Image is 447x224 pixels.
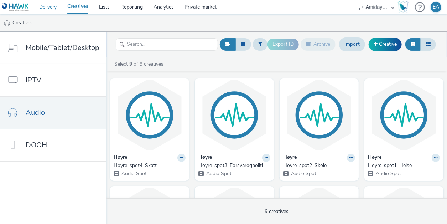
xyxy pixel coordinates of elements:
a: Select of 9 creatives [114,61,166,67]
strong: Høyre [114,154,127,162]
img: Hoyre_spot1_Helse visual [366,80,442,150]
a: Creative [369,38,402,51]
img: Hoyre_spot2_Skole visual [281,80,357,150]
strong: 9 [129,61,132,67]
a: Hoyre_spot3_Forsvarogpoliti [198,162,270,169]
strong: Høyre [198,154,212,162]
a: Import [339,37,365,51]
img: undefined Logo [2,3,29,12]
a: Hoyre_spot1_Helse [368,162,440,169]
img: Hoyre_spot3_Forsvarogpoliti visual [197,80,272,150]
button: Archive [301,38,336,50]
span: Audio [26,107,45,118]
div: Hoyre_spot3_Forsvarogpoliti [198,162,267,169]
div: EA [433,2,439,12]
button: Export ID [267,39,299,50]
span: Audio Spot [121,170,147,177]
img: Hoyre_spot4_Skatt visual [112,80,187,150]
a: Hoyre_spot2_Skole [283,162,355,169]
img: audio [4,20,11,27]
a: Hawk Academy [398,1,411,13]
strong: Høyre [368,154,381,162]
div: Hoyre_spot4_Skatt [114,162,183,169]
span: IPTV [26,75,41,85]
button: Table [420,38,436,50]
span: DOOH [26,140,47,150]
span: Audio Spot [206,170,232,177]
strong: Høyre [283,154,297,162]
input: Search... [116,38,218,51]
img: Hawk Academy [398,1,409,13]
div: Hoyre_spot2_Skole [283,162,352,169]
div: Hoyre_spot1_Helse [368,162,437,169]
button: Grid [405,38,421,50]
span: Mobile/Tablet/Desktop [26,42,99,53]
span: Audio Spot [375,170,401,177]
span: Audio Spot [290,170,316,177]
a: Hoyre_spot4_Skatt [114,162,186,169]
span: 9 creatives [265,208,289,215]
